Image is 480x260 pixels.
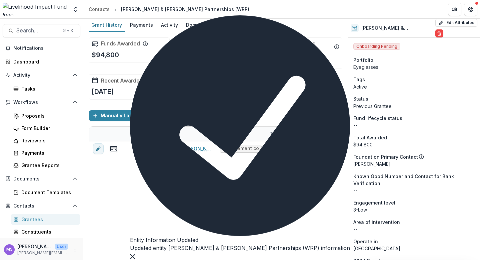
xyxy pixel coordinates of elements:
button: Get Help [464,3,477,16]
div: Tags [266,127,316,141]
button: Partners [448,3,461,16]
span: Area of intervention [353,219,400,226]
p: [DATE] [92,87,114,97]
a: Dashboard [3,56,80,67]
span: Operate in [353,238,378,245]
div: Grantee Reports [21,162,75,169]
div: Document Templates [21,189,75,196]
a: Contacts [86,4,112,14]
span: Portfolio [353,56,373,63]
span: Engagement completed [223,146,259,151]
div: Notes [218,20,237,30]
div: Tasks [21,85,75,92]
div: Activity [158,20,181,30]
p: User [55,244,68,250]
span: Onboarding Pending [353,43,400,50]
p: 3-Low [353,206,475,213]
a: Payments [11,147,80,158]
a: Notes [218,19,237,32]
h2: Recent Awarded Amount [274,40,331,53]
button: Open entity switcher [71,3,80,16]
div: Form Builder [21,125,75,132]
span: Activity [13,73,70,78]
div: Reviewers [21,137,75,144]
div: Grant Name [132,127,216,141]
a: Grantee Reports [11,160,80,171]
button: view-payments [110,145,118,153]
div: Documents [183,20,215,30]
span: Tags [353,76,365,83]
p: [PERSON_NAME][EMAIL_ADDRESS][DOMAIN_NAME] [17,250,68,256]
button: Notifications [3,43,80,53]
div: Status [216,130,239,137]
button: Manually Log Grant [89,110,151,121]
a: Grantees [11,214,80,225]
div: Status [216,127,266,141]
span: Engagement level [353,199,395,206]
span: Contacts [13,203,70,209]
div: Grantees [21,216,75,223]
div: Amount Awarded [316,127,366,141]
p: -- [353,122,475,129]
a: [PERSON_NAME] & [PERSON_NAME] Partnerships (WRP) -2025-Demand Generation Proposal [136,145,212,152]
div: Dashboard [13,58,75,65]
h2: Funds Paid [187,40,214,47]
p: $94,800 [178,50,205,60]
span: Notifications [13,45,78,51]
div: [PERSON_NAME] & [PERSON_NAME] Partnerships (WRP) [121,6,249,13]
div: Contacts [89,6,110,13]
a: Proposals [11,110,80,121]
p: -- [353,226,475,233]
div: Amount Awarded [316,130,363,137]
span: Status [353,95,368,102]
div: Payments [127,20,156,30]
p: -- [353,187,475,194]
button: Export Grant History [154,110,218,121]
p: Eyeglasses [353,63,475,71]
p: $94,800 [264,56,292,66]
div: $94,800 [353,141,475,148]
button: Open Documents [3,173,80,184]
button: More [71,246,79,254]
a: Documents [183,19,215,32]
span: Total Awarded [353,134,387,141]
a: Reviewers [11,135,80,146]
p: Foundation Primary Contact [353,153,418,160]
button: Edit Attributes [435,19,477,27]
a: Form Builder [11,123,80,134]
div: Proposals [21,112,75,119]
a: Constituents [11,226,80,237]
p: $94,800 [92,50,119,60]
div: Tags [266,130,285,137]
div: Monica Swai [6,247,13,252]
p: [PERSON_NAME] [353,160,475,167]
span: Fund lifecycle status [353,115,402,122]
img: Livelihood Impact Fund logo [3,3,68,16]
h2: Recent Awarded Date [101,78,156,84]
button: Search... [3,24,80,37]
button: Open Workflows [3,97,80,108]
p: [GEOGRAPHIC_DATA] [353,245,475,252]
div: $94,800 [320,145,339,152]
div: Grant History [89,20,125,30]
div: Grant Name [132,130,168,137]
div: Constituents [21,228,75,235]
h2: Funds Awarded [101,40,140,47]
h2: [PERSON_NAME] & [PERSON_NAME] Partnerships (WRP) [361,25,433,31]
span: Workflows [13,100,70,105]
a: Document Templates [11,187,80,198]
span: Search... [16,27,59,34]
button: edit [93,143,104,154]
a: Tasks [11,83,80,94]
button: Open Contacts [3,201,80,211]
button: Delete [435,29,443,37]
p: [PERSON_NAME] [17,243,52,250]
button: Open Activity [3,70,80,81]
a: Activity [158,19,181,32]
div: ⌘ + K [61,27,75,34]
div: Payments [21,149,75,156]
